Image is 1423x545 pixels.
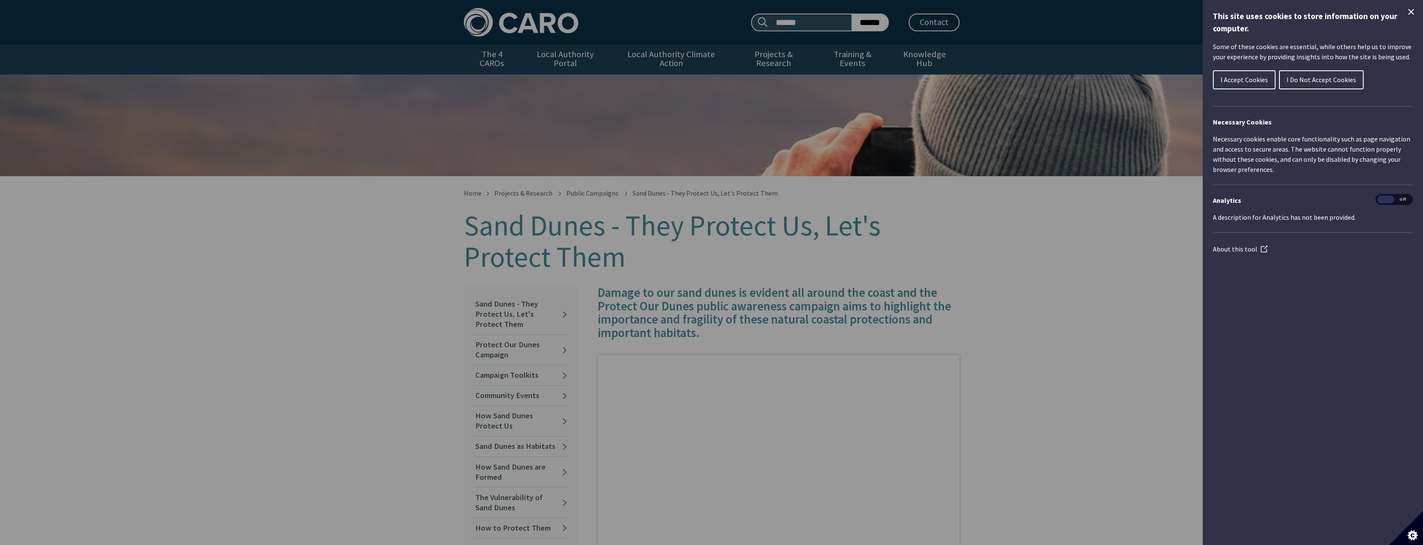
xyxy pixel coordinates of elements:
[1213,195,1413,205] h3: Analytics
[1221,75,1268,84] span: I Accept Cookies
[1287,75,1356,84] span: I Do Not Accept Cookies
[1213,10,1413,35] h1: This site uses cookies to store information on your computer.
[1213,245,1268,253] a: About this tool
[1213,117,1413,127] h2: Necessary Cookies
[1279,70,1364,89] button: I Do Not Accept Cookies
[1394,196,1411,204] span: Off
[1213,41,1413,62] p: Some of these cookies are essential, while others help us to improve your experience by providing...
[1377,196,1394,204] span: On
[1389,511,1423,545] button: Set cookie preferences
[1406,7,1416,17] button: Close Cookie Control
[1213,212,1413,222] p: A description for Analytics has not been provided.
[1213,70,1276,89] button: I Accept Cookies
[1213,134,1413,174] p: Necessary cookies enable core functionality such as page navigation and access to secure areas. T...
